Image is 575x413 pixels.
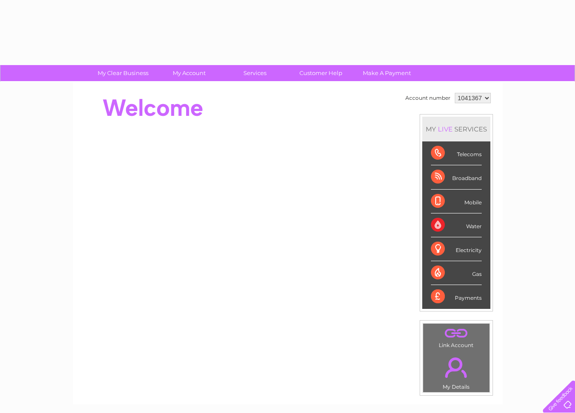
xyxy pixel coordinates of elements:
[403,91,453,105] td: Account number
[431,237,482,261] div: Electricity
[431,261,482,285] div: Gas
[425,352,487,383] a: .
[436,125,454,133] div: LIVE
[285,65,357,81] a: Customer Help
[431,285,482,308] div: Payments
[431,213,482,237] div: Water
[153,65,225,81] a: My Account
[431,141,482,165] div: Telecoms
[431,190,482,213] div: Mobile
[423,350,490,393] td: My Details
[431,165,482,189] div: Broadband
[219,65,291,81] a: Services
[87,65,159,81] a: My Clear Business
[425,326,487,341] a: .
[423,323,490,351] td: Link Account
[422,117,490,141] div: MY SERVICES
[351,65,423,81] a: Make A Payment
